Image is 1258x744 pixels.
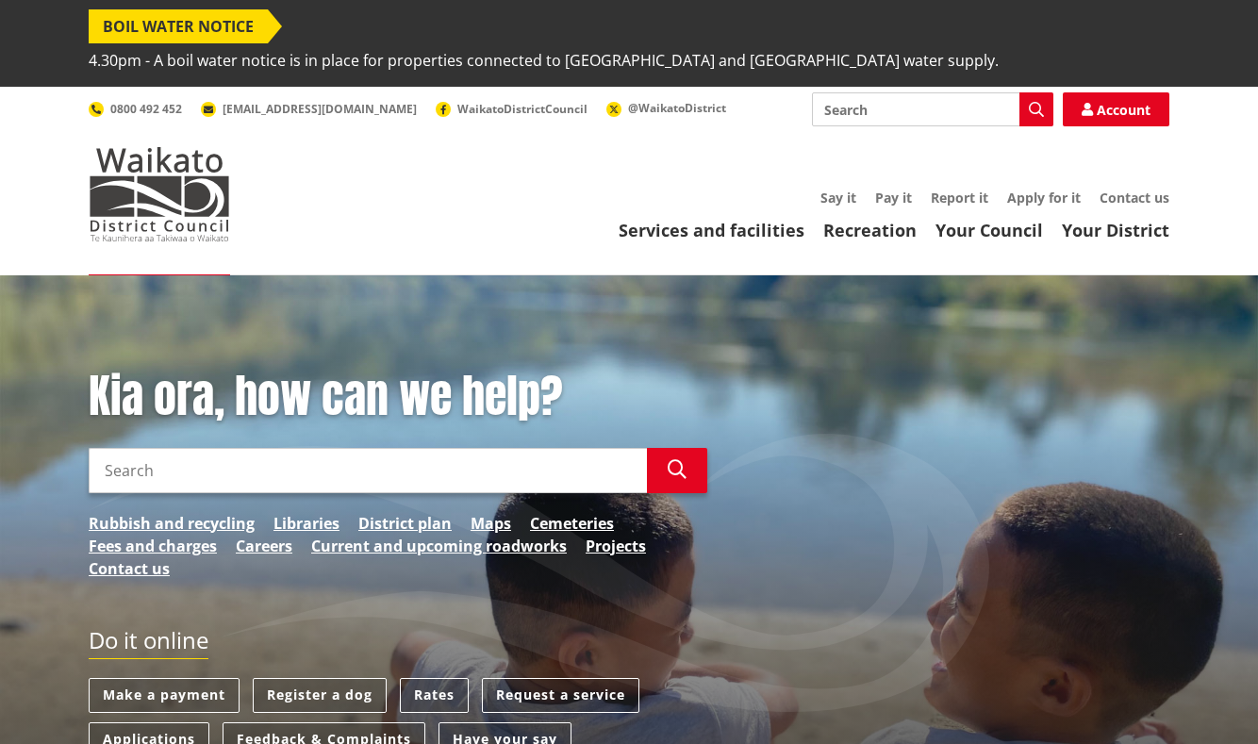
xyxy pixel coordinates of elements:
a: Maps [471,512,511,535]
a: District plan [358,512,452,535]
a: Contact us [1100,189,1169,207]
a: Request a service [482,678,639,713]
a: Libraries [273,512,339,535]
span: 0800 492 452 [110,101,182,117]
a: Make a payment [89,678,240,713]
a: Apply for it [1007,189,1081,207]
a: WaikatoDistrictCouncil [436,101,588,117]
a: Your District [1062,219,1169,241]
a: @WaikatoDistrict [606,100,726,116]
input: Search input [89,448,647,493]
a: Careers [236,535,292,557]
a: Projects [586,535,646,557]
a: Pay it [875,189,912,207]
a: Register a dog [253,678,387,713]
a: Your Council [935,219,1043,241]
a: Fees and charges [89,535,217,557]
a: Cemeteries [530,512,614,535]
a: Recreation [823,219,917,241]
a: Account [1063,92,1169,126]
a: Say it [820,189,856,207]
a: Current and upcoming roadworks [311,535,567,557]
span: BOIL WATER NOTICE [89,9,268,43]
a: Report it [931,189,988,207]
a: 0800 492 452 [89,101,182,117]
input: Search input [812,92,1053,126]
a: Rates [400,678,469,713]
span: [EMAIL_ADDRESS][DOMAIN_NAME] [223,101,417,117]
h1: Kia ora, how can we help? [89,370,707,424]
img: Waikato District Council - Te Kaunihera aa Takiwaa o Waikato [89,147,230,241]
span: 4.30pm - A boil water notice is in place for properties connected to [GEOGRAPHIC_DATA] and [GEOGR... [89,43,999,77]
a: Contact us [89,557,170,580]
a: [EMAIL_ADDRESS][DOMAIN_NAME] [201,101,417,117]
a: Services and facilities [619,219,804,241]
h2: Do it online [89,627,208,660]
span: @WaikatoDistrict [628,100,726,116]
span: WaikatoDistrictCouncil [457,101,588,117]
a: Rubbish and recycling [89,512,255,535]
